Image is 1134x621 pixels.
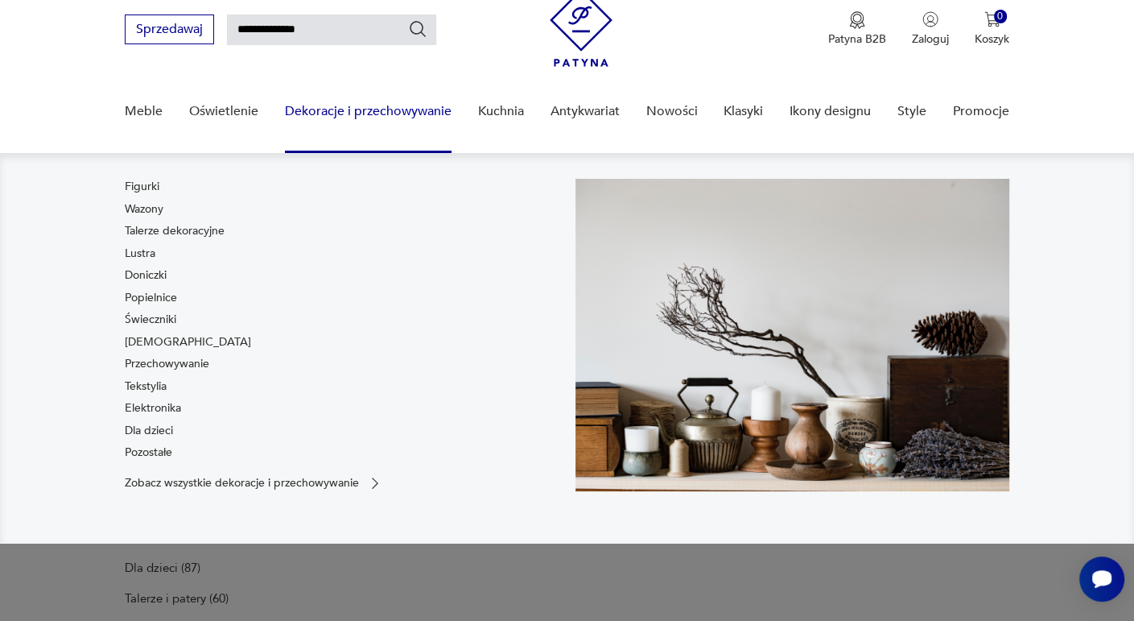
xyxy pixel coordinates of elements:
[645,81,697,143] a: Nowości
[984,11,1000,27] img: Ikona koszyka
[125,25,214,36] a: Sprzedawaj
[478,81,524,143] a: Kuchnia
[125,223,225,239] a: Talerze dekoracyjne
[125,423,173,439] a: Dla dzieci
[125,334,251,350] a: [DEMOGRAPHIC_DATA]
[125,81,163,143] a: Meble
[575,179,1010,491] img: cfa44e985ea346226f89ee8969f25989.jpg
[125,356,209,372] a: Przechowywanie
[125,246,155,262] a: Lustra
[551,81,620,143] a: Antykwariat
[849,11,865,29] img: Ikona medalu
[408,19,427,39] button: Szukaj
[953,81,1009,143] a: Promocje
[828,11,886,47] a: Ikona medaluPatyna B2B
[912,11,949,47] button: Zaloguj
[125,201,163,217] a: Wazony
[994,10,1008,23] div: 0
[912,31,949,47] p: Zaloguj
[125,475,383,491] a: Zobacz wszystkie dekoracje i przechowywanie
[1079,557,1124,602] iframe: Smartsupp widget button
[125,179,159,195] a: Figurki
[125,267,167,284] a: Doniczki
[125,400,181,416] a: Elektronika
[897,81,926,143] a: Style
[189,81,258,143] a: Oświetlenie
[125,379,167,395] a: Tekstylia
[828,11,886,47] button: Patyna B2B
[790,81,871,143] a: Ikony designu
[125,14,214,44] button: Sprzedawaj
[975,11,1009,47] button: 0Koszyk
[724,81,763,143] a: Klasyki
[828,31,886,47] p: Patyna B2B
[975,31,1009,47] p: Koszyk
[125,290,177,306] a: Popielnice
[285,81,452,143] a: Dekoracje i przechowywanie
[125,478,359,488] p: Zobacz wszystkie dekoracje i przechowywanie
[922,11,938,27] img: Ikonka użytkownika
[125,445,172,461] a: Pozostałe
[125,312,176,328] a: Świeczniki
